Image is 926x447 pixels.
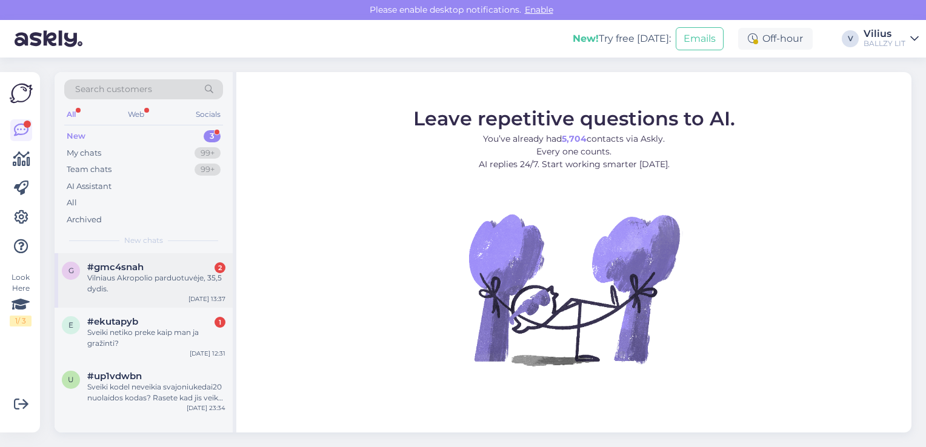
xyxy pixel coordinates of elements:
[87,371,142,382] span: #up1vdwbn
[68,375,74,384] span: u
[10,316,32,326] div: 1 / 3
[195,147,221,159] div: 99+
[87,382,225,403] div: Sveiki kodel neveikia svajoniukedai20 nuolaidos kodas? Rasete kad jis veiks iki 23:59, dabar yra ...
[195,164,221,176] div: 99+
[67,147,101,159] div: My chats
[10,82,33,105] img: Askly Logo
[67,164,112,176] div: Team chats
[864,39,905,48] div: BALLZY LIT
[124,235,163,246] span: New chats
[676,27,724,50] button: Emails
[68,320,73,329] span: e
[188,294,225,303] div: [DATE] 13:37
[573,31,671,46] div: Try free [DATE]:
[68,266,74,275] span: g
[215,262,225,273] div: 2
[87,327,225,349] div: Sveiki netiko preke kaip man ja gražinti?
[573,33,599,44] b: New!
[864,29,905,39] div: Vilius
[193,107,223,122] div: Socials
[204,130,221,142] div: 3
[190,349,225,358] div: [DATE] 12:31
[187,403,225,412] div: [DATE] 23:34
[842,30,859,47] div: V
[413,132,735,170] p: You’ve already had contacts via Askly. Every one counts. AI replies 24/7. Start working smarter [...
[562,133,587,144] b: 5,704
[10,272,32,326] div: Look Here
[64,107,78,122] div: All
[67,197,77,209] div: All
[75,83,152,96] span: Search customers
[87,273,225,294] div: Vilniaus Akropolio parduotuvėje, 35,5 dydis.
[215,317,225,328] div: 1
[465,180,683,398] img: No Chat active
[67,180,112,193] div: AI Assistant
[67,130,85,142] div: New
[87,316,138,327] span: #ekutapyb
[67,214,102,226] div: Archived
[125,107,147,122] div: Web
[413,106,735,130] span: Leave repetitive questions to AI.
[738,28,813,50] div: Off-hour
[87,262,144,273] span: #gmc4snah
[521,4,557,15] span: Enable
[864,29,919,48] a: ViliusBALLZY LIT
